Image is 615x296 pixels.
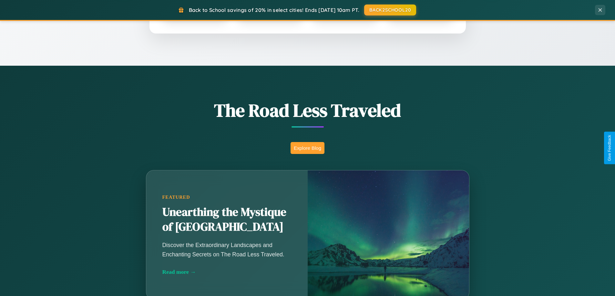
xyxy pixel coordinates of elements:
[114,98,501,123] h1: The Road Less Traveled
[364,5,416,15] button: BACK2SCHOOL20
[162,205,292,234] h2: Unearthing the Mystique of [GEOGRAPHIC_DATA]
[291,142,324,154] button: Explore Blog
[162,269,292,275] div: Read more →
[607,135,612,161] div: Give Feedback
[162,241,292,259] p: Discover the Extraordinary Landscapes and Enchanting Secrets on The Road Less Traveled.
[162,195,292,200] div: Featured
[189,7,359,13] span: Back to School savings of 20% in select cities! Ends [DATE] 10am PT.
